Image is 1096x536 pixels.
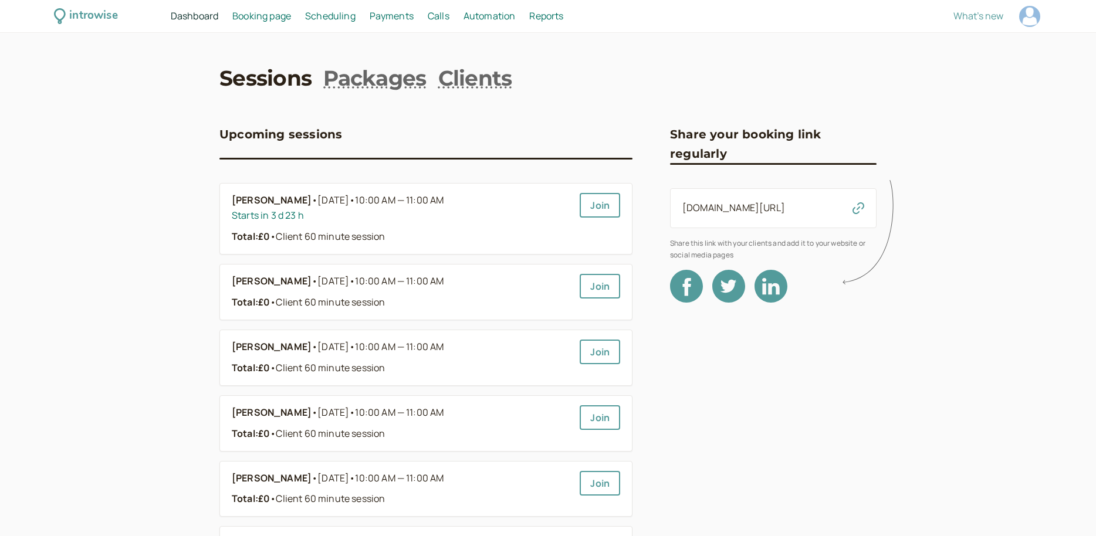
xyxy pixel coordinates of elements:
span: Client 60 minute session [270,427,385,440]
span: • [349,471,355,484]
a: Join [580,471,620,496]
strong: Total: £0 [232,361,270,374]
a: Reports [529,9,563,24]
span: [DATE] [317,405,444,420]
span: • [349,406,355,419]
a: [PERSON_NAME]•[DATE]•10:00 AM — 11:00 AMTotal:£0•Client 60 minute session [232,471,570,507]
strong: Total: £0 [232,296,270,308]
span: • [349,194,355,206]
span: 10:00 AM — 11:00 AM [355,340,444,353]
span: Calls [428,9,449,22]
b: [PERSON_NAME] [232,274,312,289]
a: Join [580,193,620,218]
b: [PERSON_NAME] [232,405,312,420]
a: Calls [428,9,449,24]
span: [DATE] [317,340,444,355]
a: Booking page [232,9,291,24]
span: • [349,274,355,287]
a: Join [580,274,620,298]
a: Scheduling [305,9,356,24]
span: Client 60 minute session [270,230,385,243]
span: [DATE] [317,471,444,486]
a: Payments [370,9,414,24]
span: • [270,230,276,243]
iframe: Chat Widget [1037,480,1096,536]
span: • [270,361,276,374]
span: • [270,492,276,505]
span: • [270,427,276,440]
span: • [270,296,276,308]
a: introwise [54,7,118,25]
span: 10:00 AM — 11:00 AM [355,406,444,419]
a: Dashboard [171,9,218,24]
a: [PERSON_NAME]•[DATE]•10:00 AM — 11:00 AMTotal:£0•Client 60 minute session [232,340,570,376]
span: Booking page [232,9,291,22]
a: Automation [464,9,516,24]
h3: Upcoming sessions [219,125,342,144]
a: Join [580,405,620,430]
strong: Total: £0 [232,230,270,243]
span: [DATE] [317,193,444,208]
span: Reports [529,9,563,22]
span: • [349,340,355,353]
a: Join [580,340,620,364]
span: [DATE] [317,274,444,289]
button: What's new [953,11,1003,21]
span: • [312,274,317,289]
span: Client 60 minute session [270,296,385,308]
a: [DOMAIN_NAME][URL] [682,201,785,214]
span: 10:00 AM — 11:00 AM [355,471,444,484]
div: introwise [69,7,117,25]
strong: Total: £0 [232,492,270,505]
a: [PERSON_NAME]•[DATE]•10:00 AM — 11:00 AMTotal:£0•Client 60 minute session [232,274,570,310]
span: Share this link with your clients and add it to your website or social media pages [670,238,877,260]
span: Payments [370,9,414,22]
span: • [312,405,317,420]
strong: Total: £0 [232,427,270,440]
span: Automation [464,9,516,22]
a: Account [1017,4,1042,29]
span: 10:00 AM — 11:00 AM [355,194,444,206]
span: Scheduling [305,9,356,22]
span: • [312,471,317,486]
a: Sessions [219,63,312,93]
a: Clients [438,63,512,93]
b: [PERSON_NAME] [232,471,312,486]
span: Dashboard [171,9,218,22]
h3: Share your booking link regularly [670,125,877,163]
a: [PERSON_NAME]•[DATE]•10:00 AM — 11:00 AMTotal:£0•Client 60 minute session [232,405,570,442]
span: What's new [953,9,1003,22]
b: [PERSON_NAME] [232,193,312,208]
span: • [312,193,317,208]
b: [PERSON_NAME] [232,340,312,355]
a: [PERSON_NAME]•[DATE]•10:00 AM — 11:00 AMStarts in 3 d 23 hTotal:£0•Client 60 minute session [232,193,570,245]
span: Client 60 minute session [270,361,385,374]
div: Starts in 3 d 23 h [232,208,570,223]
span: • [312,340,317,355]
a: Packages [323,63,426,93]
span: Client 60 minute session [270,492,385,505]
span: 10:00 AM — 11:00 AM [355,274,444,287]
